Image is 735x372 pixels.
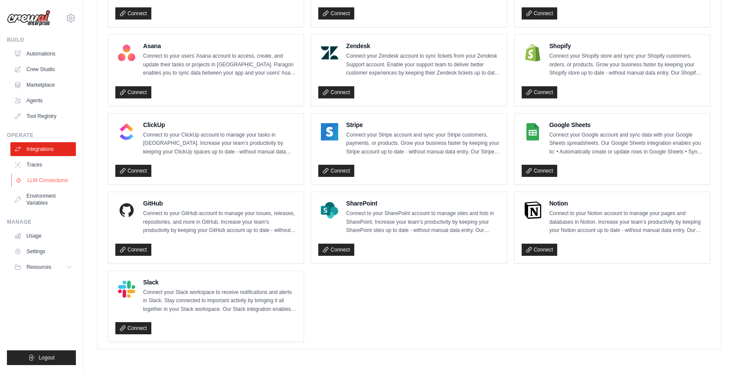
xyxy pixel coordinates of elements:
img: Logo [7,10,50,26]
p: Connect to your Notion account to manage your pages and databases in Notion. Increase your team’s... [549,209,703,235]
a: Connect [522,165,558,177]
img: GitHub Logo [118,202,135,219]
a: Agents [10,94,76,108]
img: Google Sheets Logo [524,123,542,140]
img: Zendesk Logo [321,44,338,62]
h4: Notion [549,199,703,208]
img: ClickUp Logo [118,123,135,140]
div: Manage [7,219,76,225]
span: Logout [39,354,55,361]
button: Resources [10,260,76,274]
a: Connect [522,7,558,20]
a: Marketplace [10,78,76,92]
h4: Google Sheets [549,121,703,129]
p: Connect to your users’ Asana account to access, create, and update their tasks or projects in [GE... [143,52,297,78]
img: Stripe Logo [321,123,338,140]
a: Connect [318,7,354,20]
h4: Asana [143,42,297,50]
a: Connect [115,165,151,177]
a: Tool Registry [10,109,76,123]
p: Connect your Shopify store and sync your Shopify customers, orders, or products. Grow your busine... [549,52,703,78]
a: Crew Studio [10,62,76,76]
a: Connect [522,244,558,256]
div: Build [7,36,76,43]
a: Connect [318,244,354,256]
h4: Shopify [549,42,703,50]
a: Automations [10,47,76,61]
a: Integrations [10,142,76,156]
img: Shopify Logo [524,44,542,62]
a: Environment Variables [10,189,76,210]
img: Asana Logo [118,44,135,62]
a: Connect [115,86,151,98]
p: Connect to your GitHub account to manage your issues, releases, repositories, and more in GitHub.... [143,209,297,235]
a: Settings [10,245,76,258]
a: Traces [10,158,76,172]
a: Connect [318,86,354,98]
p: Connect your Stripe account and sync your Stripe customers, payments, or products. Grow your busi... [346,131,500,157]
img: Slack Logo [118,281,135,298]
p: Connect your Zendesk account to sync tickets from your Zendesk Support account. Enable your suppo... [346,52,500,78]
div: Operate [7,132,76,139]
img: SharePoint Logo [321,202,338,219]
p: Connect to your ClickUp account to manage your tasks in [GEOGRAPHIC_DATA]. Increase your team’s p... [143,131,297,157]
span: Resources [26,264,51,271]
a: LLM Connections [11,173,77,187]
button: Logout [7,350,76,365]
a: Connect [522,86,558,98]
a: Usage [10,229,76,243]
img: Notion Logo [524,202,542,219]
h4: Slack [143,278,297,287]
h4: SharePoint [346,199,500,208]
h4: ClickUp [143,121,297,129]
a: Connect [115,322,151,334]
a: Connect [115,7,151,20]
h4: Stripe [346,121,500,129]
a: Connect [318,165,354,177]
h4: GitHub [143,199,297,208]
p: Connect to your SharePoint account to manage sites and lists in SharePoint. Increase your team’s ... [346,209,500,235]
h4: Zendesk [346,42,500,50]
p: Connect your Google account and sync data with your Google Sheets spreadsheets. Our Google Sheets... [549,131,703,157]
p: Connect your Slack workspace to receive notifications and alerts in Slack. Stay connected to impo... [143,288,297,314]
a: Connect [115,244,151,256]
